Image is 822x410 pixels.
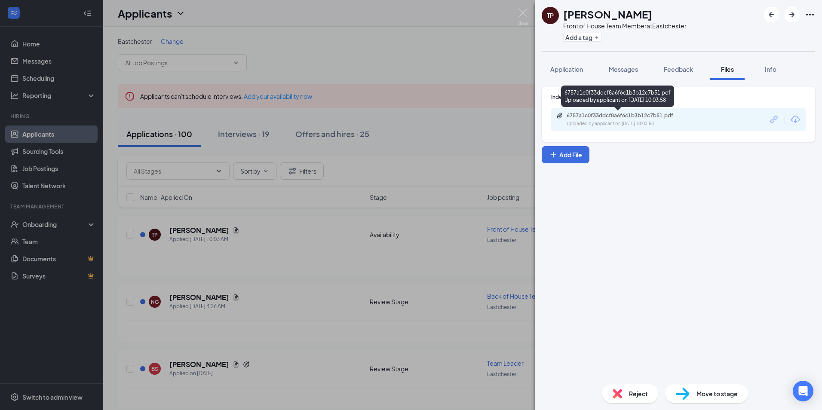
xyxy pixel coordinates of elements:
span: Application [550,65,583,73]
svg: Plus [594,35,599,40]
svg: Download [790,114,801,125]
h1: [PERSON_NAME] [563,7,652,21]
div: TP [547,11,554,20]
button: ArrowRight [784,7,800,22]
span: Move to stage [696,389,738,398]
svg: Ellipses [805,9,815,20]
div: 6757a1c0f33ddcf8a6f6c1b3b12c7b51.pdf [567,112,687,119]
span: Messages [609,65,638,73]
div: Indeed Resume [551,93,806,101]
svg: ArrowLeftNew [766,9,776,20]
span: Feedback [664,65,693,73]
svg: ArrowRight [787,9,797,20]
svg: Paperclip [556,112,563,119]
div: Open Intercom Messenger [793,381,813,401]
svg: Plus [549,150,558,159]
button: Add FilePlus [542,146,589,163]
a: Paperclip6757a1c0f33ddcf8a6f6c1b3b12c7b51.pdfUploaded by applicant on [DATE] 10:03:58 [556,112,696,127]
div: 6757a1c0f33ddcf8a6f6c1b3b12c7b51.pdf Uploaded by applicant on [DATE] 10:03:58 [561,86,674,107]
svg: Link [769,114,780,125]
div: Front of House Team Member at Eastchester [563,21,687,30]
div: Uploaded by applicant on [DATE] 10:03:58 [567,120,696,127]
span: Reject [629,389,648,398]
span: Info [765,65,776,73]
button: PlusAdd a tag [563,33,601,42]
button: ArrowLeftNew [764,7,779,22]
span: Files [721,65,734,73]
